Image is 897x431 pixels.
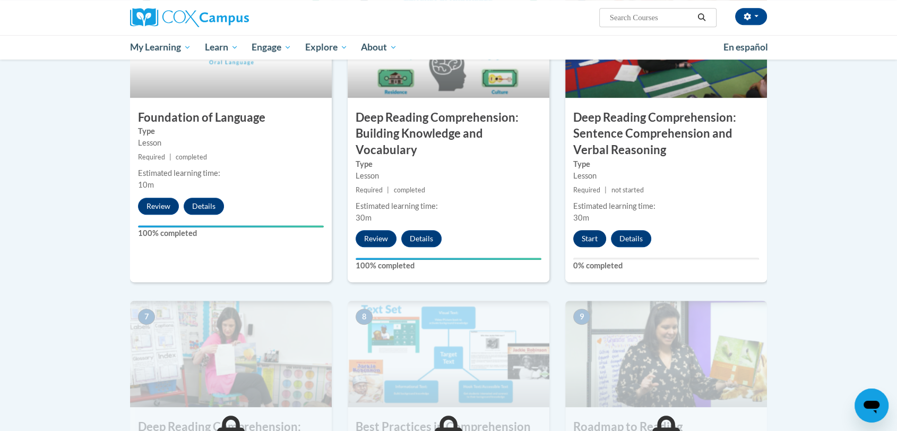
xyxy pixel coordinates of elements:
[717,36,775,58] a: En español
[176,153,207,161] span: completed
[130,301,332,407] img: Course Image
[611,186,643,194] span: not started
[573,186,600,194] span: Required
[573,260,759,272] label: 0% completed
[565,301,767,407] img: Course Image
[605,186,607,194] span: |
[205,41,238,54] span: Learn
[393,186,425,194] span: completed
[298,35,355,60] a: Explore
[138,180,154,189] span: 10m
[138,227,324,239] label: 100% completed
[356,230,396,247] button: Review
[130,41,191,54] span: My Learning
[573,170,759,182] div: Lesson
[723,41,768,53] span: En español
[138,309,155,325] span: 7
[138,225,324,227] div: Your progress
[573,213,589,222] span: 30m
[130,8,332,27] a: Cox Campus
[565,109,767,158] h3: Deep Reading Comprehension: Sentence Comprehension and Verbal Reasoning
[138,167,324,179] div: Estimated learning time:
[114,35,783,60] div: Main menu
[252,41,291,54] span: Engage
[694,11,710,24] button: Search
[611,230,651,247] button: Details
[356,213,372,222] span: 30m
[169,153,171,161] span: |
[735,8,767,25] button: Account Settings
[356,309,373,325] span: 8
[305,41,348,54] span: Explore
[387,186,389,194] span: |
[123,35,198,60] a: My Learning
[356,170,541,182] div: Lesson
[573,200,759,212] div: Estimated learning time:
[184,198,224,215] button: Details
[348,109,549,158] h3: Deep Reading Comprehension: Building Knowledge and Vocabulary
[138,137,324,149] div: Lesson
[356,158,541,170] label: Type
[573,309,590,325] span: 9
[130,109,332,126] h3: Foundation of Language
[573,230,606,247] button: Start
[138,125,324,137] label: Type
[609,11,694,24] input: Search Courses
[401,230,442,247] button: Details
[855,388,889,422] iframe: Button to launch messaging window
[356,260,541,272] label: 100% completed
[138,153,165,161] span: Required
[245,35,298,60] a: Engage
[130,8,249,27] img: Cox Campus
[573,158,759,170] label: Type
[198,35,245,60] a: Learn
[356,258,541,260] div: Your progress
[355,35,404,60] a: About
[138,198,179,215] button: Review
[356,186,383,194] span: Required
[356,200,541,212] div: Estimated learning time:
[348,301,549,407] img: Course Image
[361,41,397,54] span: About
